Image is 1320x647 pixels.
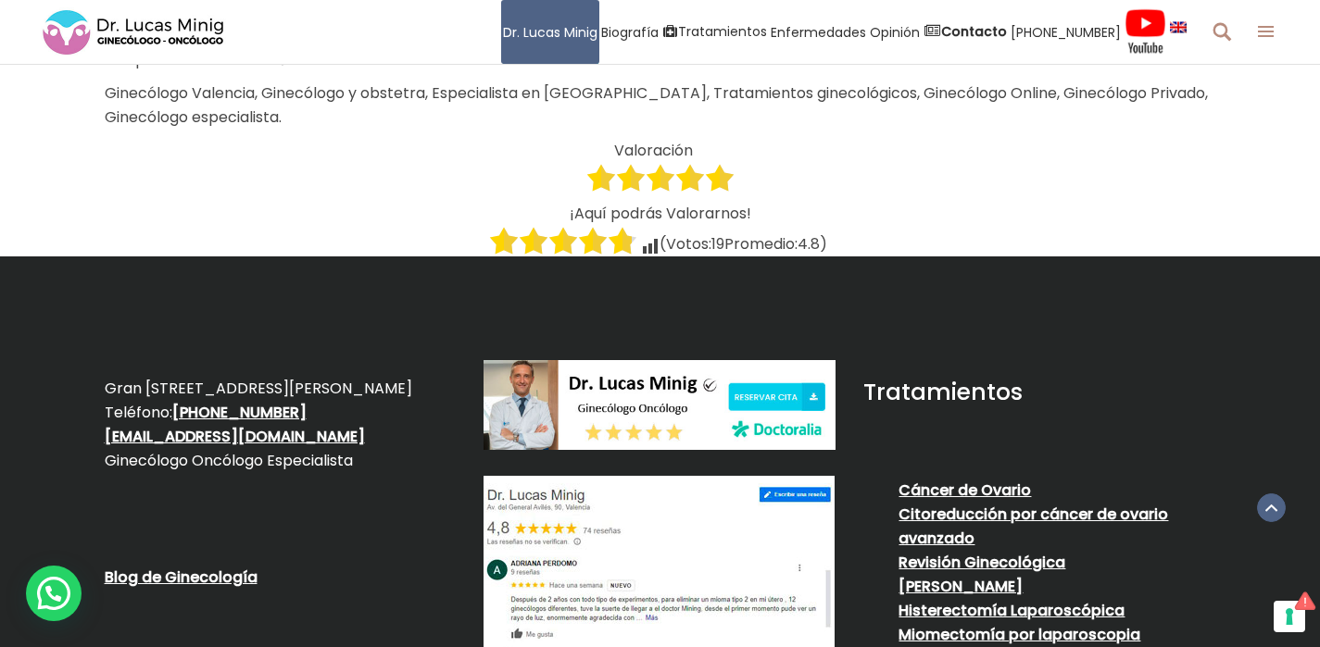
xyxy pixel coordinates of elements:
a: [PHONE_NUMBER] [172,402,307,423]
span: Dr. Lucas Minig [503,21,597,43]
strong: Contacto [941,22,1007,41]
span: Enfermedades [771,21,866,43]
img: dr-lucas-minig-doctoralia-ginecologo-oncologo.jpg [484,360,836,450]
a: Revisión Ginecológica [899,552,1065,573]
a: [EMAIL_ADDRESS][DOMAIN_NAME] [105,426,365,447]
strong: : [281,49,284,70]
span: (Votos: Promedio: ) [660,233,827,255]
p: Ginecólogo Valencia, Ginecólogo y obstetra, Especialista en [GEOGRAPHIC_DATA], Tratamientos ginec... [105,81,1216,130]
img: Videos Youtube Ginecología [1125,8,1166,55]
a: Miomectomía por laparoscopia [899,624,1140,645]
p: Gran [STREET_ADDRESS][PERSON_NAME] Teléfono: Ginecólogo Oncólogo Especialista [105,377,457,473]
span: Tratamientos [678,21,767,43]
div: WhatsApp contact [26,566,82,621]
img: language english [1170,21,1187,32]
a: Cáncer de Ovario [899,479,1031,501]
a: Blog de Ginecología [105,566,258,588]
a: [PERSON_NAME] [899,576,1023,597]
h2: Tratamientos [863,379,1215,406]
span: 4.8 [798,233,820,255]
span: Opinión [870,21,920,43]
span: [PHONE_NUMBER] [1011,21,1121,43]
span: 19 [711,233,724,255]
span: Biografía [601,21,659,43]
a: Histerectomía Laparoscópica [899,600,1125,621]
a: Citoreducción por cáncer de ovario avanzado [899,504,1168,549]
